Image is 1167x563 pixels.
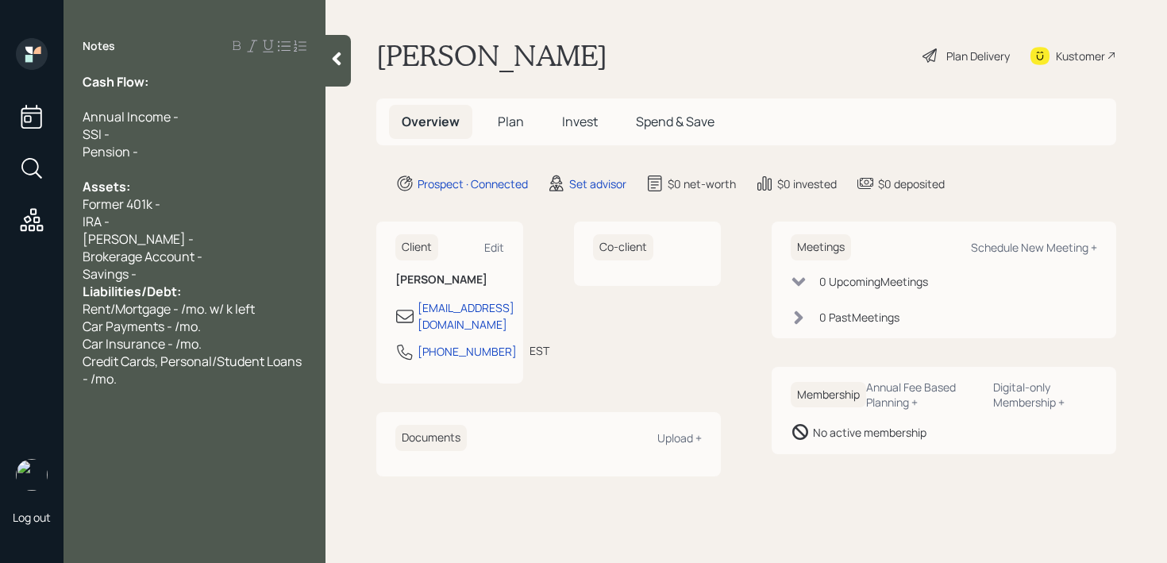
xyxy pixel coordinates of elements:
[83,335,202,353] span: Car Insurance - /mo.
[83,265,137,283] span: Savings -
[402,113,460,130] span: Overview
[83,73,148,91] span: Cash Flow:
[777,175,837,192] div: $0 invested
[418,175,528,192] div: Prospect · Connected
[791,382,866,408] h6: Membership
[376,38,607,73] h1: [PERSON_NAME]
[498,113,524,130] span: Plan
[83,108,179,125] span: Annual Income -
[866,380,980,410] div: Annual Fee Based Planning +
[395,425,467,451] h6: Documents
[569,175,626,192] div: Set advisor
[83,143,138,160] span: Pension -
[791,234,851,260] h6: Meetings
[484,240,504,255] div: Edit
[83,178,130,195] span: Assets:
[13,510,51,525] div: Log out
[83,195,160,213] span: Former 401k -
[83,38,115,54] label: Notes
[593,234,653,260] h6: Co-client
[83,353,304,388] span: Credit Cards, Personal/Student Loans - /mo.
[418,299,514,333] div: [EMAIL_ADDRESS][DOMAIN_NAME]
[83,300,255,318] span: Rent/Mortgage - /mo. w/ k left
[819,309,899,326] div: 0 Past Meeting s
[946,48,1010,64] div: Plan Delivery
[83,248,202,265] span: Brokerage Account -
[83,213,110,230] span: IRA -
[395,234,438,260] h6: Client
[878,175,945,192] div: $0 deposited
[83,230,194,248] span: [PERSON_NAME] -
[819,273,928,290] div: 0 Upcoming Meeting s
[971,240,1097,255] div: Schedule New Meeting +
[395,273,504,287] h6: [PERSON_NAME]
[636,113,714,130] span: Spend & Save
[418,343,517,360] div: [PHONE_NUMBER]
[668,175,736,192] div: $0 net-worth
[83,318,201,335] span: Car Payments - /mo.
[657,430,702,445] div: Upload +
[83,283,181,300] span: Liabilities/Debt:
[530,342,549,359] div: EST
[813,424,926,441] div: No active membership
[83,125,110,143] span: SSI -
[562,113,598,130] span: Invest
[16,459,48,491] img: retirable_logo.png
[993,380,1097,410] div: Digital-only Membership +
[1056,48,1105,64] div: Kustomer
